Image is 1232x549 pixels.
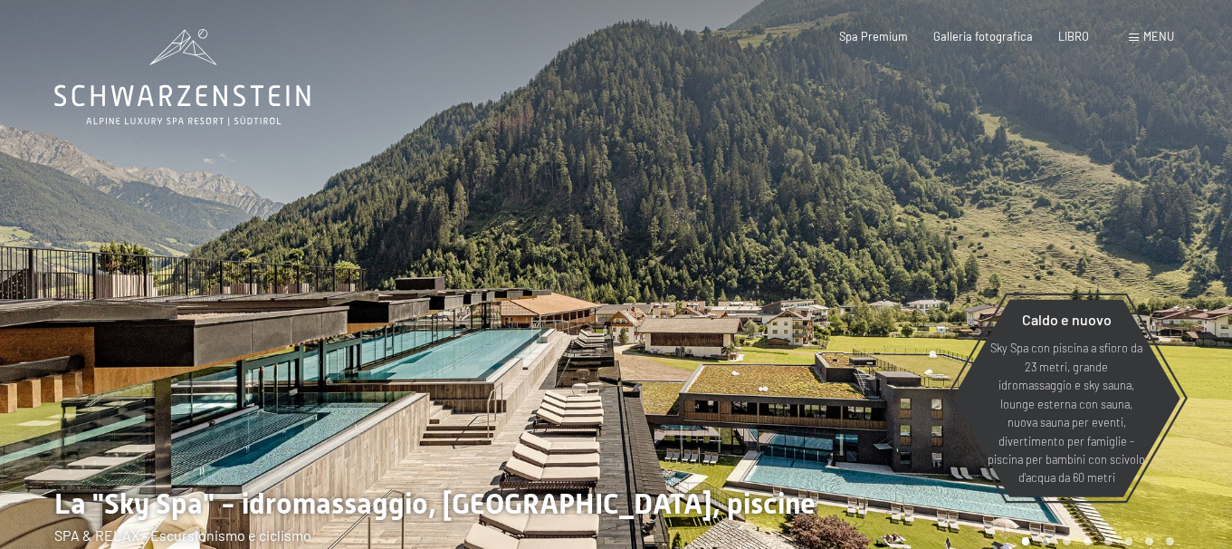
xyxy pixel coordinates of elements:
[1084,537,1092,545] div: Pagina 4 del carosello
[1022,537,1030,545] div: Pagina Carosello 1 (Diapositiva corrente)
[1125,537,1133,545] div: Pagina 6 della giostra
[1058,29,1089,43] a: LIBRO
[839,29,908,43] a: Spa Premium
[1063,537,1071,545] div: Pagina 3 della giostra
[1145,537,1153,545] div: Carosello Pagina 7
[1022,311,1112,328] font: Caldo e nuovo
[988,341,1145,485] font: Sky Spa con piscina a sfioro da 23 metri, grande idromassaggio e sky sauna, lounge esterna con sa...
[1166,537,1174,545] div: Pagina 8 della giostra
[951,299,1181,498] a: Caldo e nuovo Sky Spa con piscina a sfioro da 23 metri, grande idromassaggio e sky sauna, lounge ...
[933,29,1033,43] a: Galleria fotografica
[1104,537,1113,545] div: Pagina 5 della giostra
[1042,537,1050,545] div: Carosello Pagina 2
[1143,29,1174,43] font: menu
[1016,537,1174,545] div: Paginazione carosello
